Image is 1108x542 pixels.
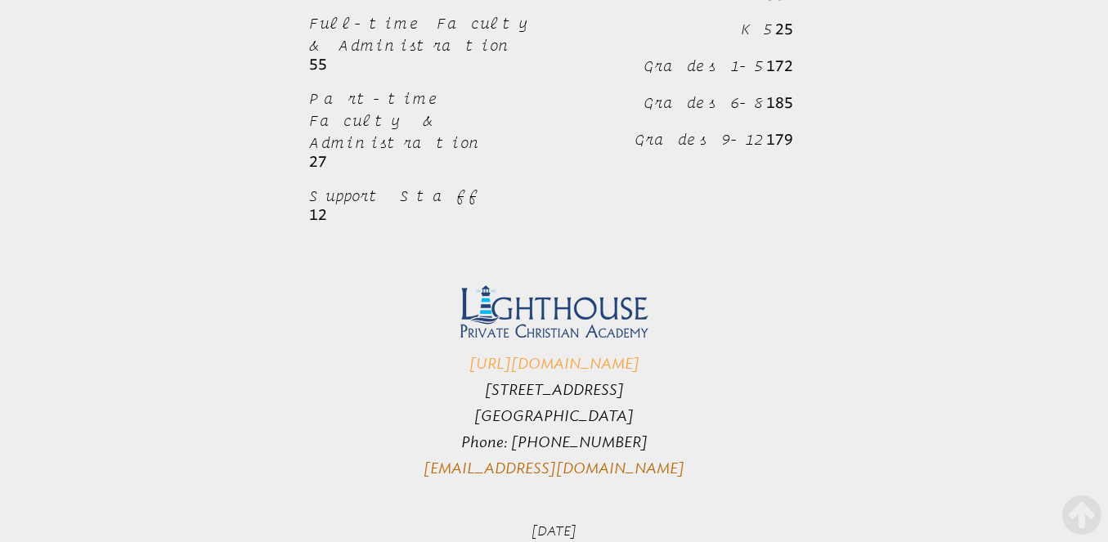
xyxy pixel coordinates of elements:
b: 185 [766,94,793,112]
span: Part-time Faculty & Administration [309,90,485,151]
span: Grades 9-12 [635,131,763,148]
b: 25 [775,20,793,38]
span: Grades 1-5 [644,57,763,74]
a: [URL][DOMAIN_NAME] [469,355,639,373]
span: Grades 6-8 [644,94,763,111]
p: [STREET_ADDRESS] [GEOGRAPHIC_DATA] Phone: [PHONE_NUMBER] [245,277,864,482]
b: 55 [309,56,327,74]
span: K5 [741,20,772,38]
b: 179 [766,131,793,149]
span: [DATE] [532,523,576,539]
span: Support Staff [309,187,481,204]
a: [EMAIL_ADDRESS][DOMAIN_NAME] [424,459,684,477]
b: 172 [766,57,793,75]
span: Full-time Faculty & Administration [309,15,536,54]
img: lighthousenewlogo.png [454,277,655,343]
b: 27 [309,153,327,171]
b: 12 [309,206,327,224]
